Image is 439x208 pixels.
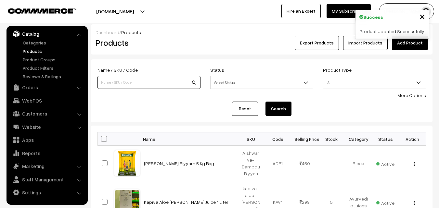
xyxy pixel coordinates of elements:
button: [PERSON_NAME] [379,3,434,19]
a: Product Filters [21,65,85,71]
a: Product Groups [21,56,85,63]
span: All [323,77,426,88]
th: Action [399,132,426,146]
div: / [96,29,428,36]
label: Status [210,67,224,73]
th: Status [372,132,399,146]
a: Reset [232,102,258,116]
th: SKU [238,132,265,146]
th: Selling Price [291,132,318,146]
h2: Products [96,38,200,48]
a: Orders [8,81,85,93]
a: My Subscription [327,4,371,18]
input: Name / SKU / Code [97,76,200,89]
a: Staff Management [8,174,85,185]
a: Hire an Expert [281,4,321,18]
img: Menu [414,162,415,166]
a: Reports [8,147,85,159]
a: Customers [8,108,85,119]
label: Name / SKU / Code [97,67,138,73]
td: 450 [291,146,318,181]
span: All [323,76,426,89]
td: ADB1 [264,146,291,181]
img: Menu [414,201,415,205]
a: Kapiva Aloe [PERSON_NAME] Juice 1 Liter [144,199,228,205]
a: Add Product [392,36,428,50]
div: Product Updated Successfully. [355,24,429,39]
a: Apps [8,134,85,146]
th: Name [140,132,238,146]
td: - [318,146,345,181]
span: × [420,10,425,22]
td: Rices [345,146,372,181]
a: Categories [21,39,85,46]
a: Catalog [8,28,85,40]
td: Aishwarya-Dampdu-Biyyam [238,146,265,181]
th: Category [345,132,372,146]
a: Marketing [8,160,85,172]
span: Products [121,30,141,35]
span: Active [376,198,394,206]
a: COMMMERCE [8,6,65,14]
a: Products [21,48,85,55]
a: WebPOS [8,95,85,106]
img: COMMMERCE [8,8,76,13]
th: Stock [318,132,345,146]
span: Select Status [211,77,313,88]
a: Reviews & Ratings [21,73,85,80]
button: Search [265,102,291,116]
strong: Success [363,14,383,20]
th: Code [264,132,291,146]
a: [PERSON_NAME] Biyyam 5 Kg Bag [144,161,214,166]
a: Website [8,121,85,133]
label: Product Type [323,67,352,73]
a: More Options [397,92,426,98]
span: Select Status [210,76,313,89]
a: Dashboard [96,30,119,35]
img: user [421,6,431,16]
a: Import Products [343,36,388,50]
button: Close [420,11,425,21]
button: Export Products [295,36,339,50]
a: Settings [8,187,85,198]
span: Active [376,159,394,167]
button: [DOMAIN_NAME] [73,3,157,19]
